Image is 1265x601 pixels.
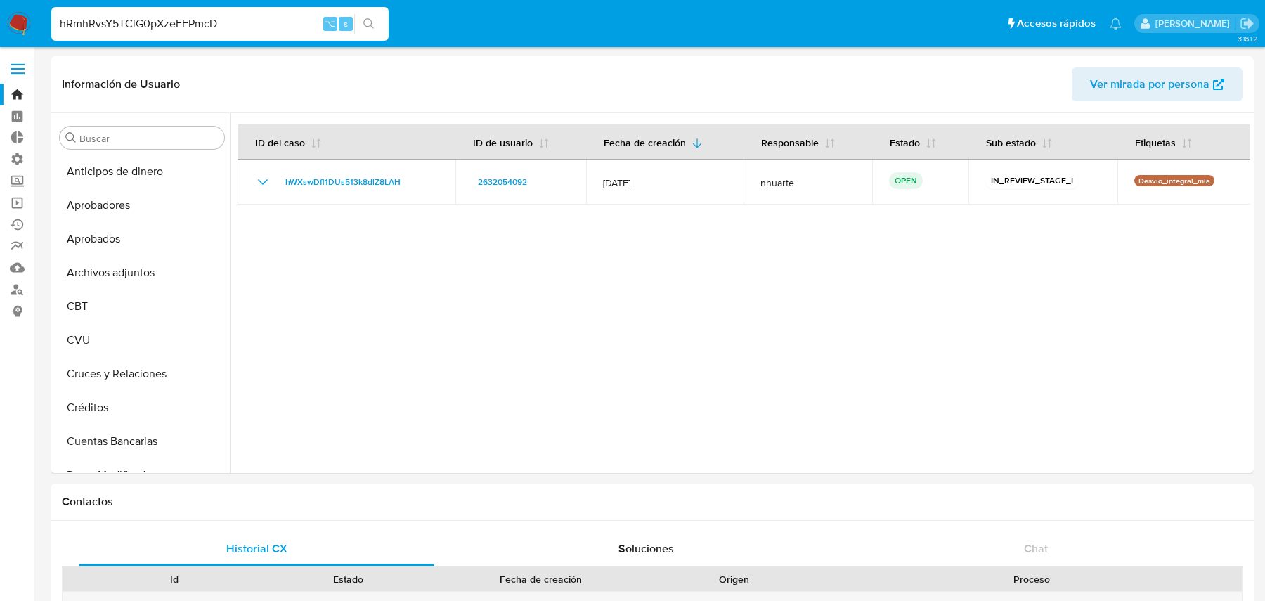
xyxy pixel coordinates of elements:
[1072,67,1243,101] button: Ver mirada por persona
[618,541,674,557] span: Soluciones
[51,15,389,33] input: Buscar usuario o caso...
[97,572,251,586] div: Id
[54,323,230,357] button: CVU
[54,458,230,492] button: Datos Modificados
[1110,18,1122,30] a: Notificaciones
[62,77,180,91] h1: Información de Usuario
[1090,67,1209,101] span: Ver mirada por persona
[54,391,230,425] button: Créditos
[65,132,77,143] button: Buscar
[1017,16,1096,31] span: Accesos rápidos
[1155,17,1235,30] p: juan.calo@mercadolibre.com
[226,541,287,557] span: Historial CX
[54,222,230,256] button: Aprobados
[54,256,230,290] button: Archivos adjuntos
[62,495,1243,509] h1: Contactos
[54,290,230,323] button: CBT
[54,155,230,188] button: Anticipos de dinero
[445,572,637,586] div: Fecha de creación
[54,188,230,222] button: Aprobadores
[1240,16,1254,31] a: Salir
[54,357,230,391] button: Cruces y Relaciones
[79,132,219,145] input: Buscar
[325,17,335,30] span: ⌥
[354,14,383,34] button: search-icon
[1024,541,1048,557] span: Chat
[54,425,230,458] button: Cuentas Bancarias
[657,572,811,586] div: Origen
[344,17,348,30] span: s
[271,572,424,586] div: Estado
[831,572,1232,586] div: Proceso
